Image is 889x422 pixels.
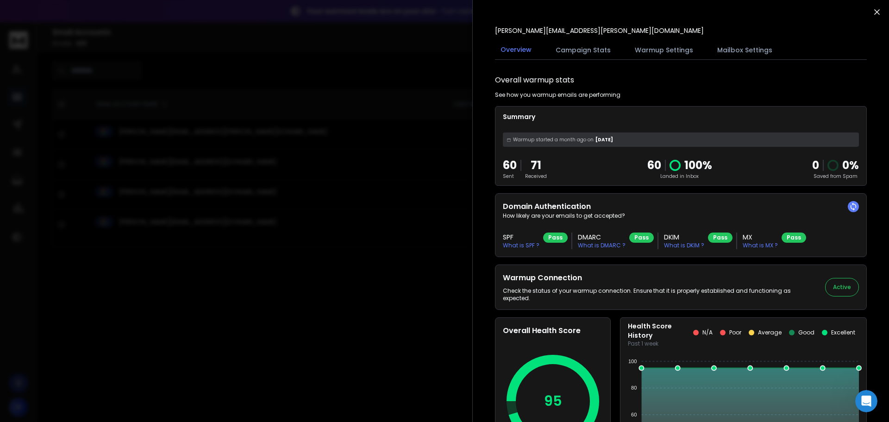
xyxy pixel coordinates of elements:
[503,173,517,180] p: Sent
[825,278,859,296] button: Active
[578,233,626,242] h3: DMARC
[543,233,568,243] div: Pass
[812,157,819,173] strong: 0
[495,91,620,99] p: See how you warmup emails are performing
[798,329,814,336] p: Good
[628,321,675,340] p: Health Score History
[629,233,654,243] div: Pass
[631,412,637,417] tspan: 60
[647,173,712,180] p: Landed in Inbox
[503,233,539,242] h3: SPF
[550,40,616,60] button: Campaign Stats
[503,132,859,147] div: [DATE]
[702,329,713,336] p: N/A
[647,158,661,173] p: 60
[503,201,859,212] h2: Domain Authentication
[743,242,778,249] p: What is MX ?
[743,233,778,242] h3: MX
[544,393,562,409] p: 95
[664,233,704,242] h3: DKIM
[578,242,626,249] p: What is DMARC ?
[628,359,637,364] tspan: 100
[503,242,539,249] p: What is SPF ?
[812,173,859,180] p: Saved from Spam
[495,39,537,61] button: Overview
[729,329,741,336] p: Poor
[831,329,855,336] p: Excellent
[495,26,704,35] p: [PERSON_NAME][EMAIL_ADDRESS][PERSON_NAME][DOMAIN_NAME]
[629,40,699,60] button: Warmup Settings
[684,158,712,173] p: 100 %
[503,158,517,173] p: 60
[525,158,547,173] p: 71
[513,136,594,143] span: Warmup started a month ago on
[628,340,675,347] p: Past 1 week
[758,329,782,336] p: Average
[278,4,296,21] button: Collapse window
[631,385,637,391] tspan: 80
[712,40,778,60] button: Mailbox Settings
[855,390,877,412] iframe: Intercom live chat
[6,4,24,21] button: go back
[664,242,704,249] p: What is DKIM ?
[503,272,814,283] h2: Warmup Connection
[503,287,814,302] p: Check the status of your warmup connection. Ensure that it is properly established and functionin...
[525,173,547,180] p: Received
[503,112,859,121] p: Summary
[708,233,732,243] div: Pass
[503,325,603,336] h2: Overall Health Score
[296,4,313,20] div: Close
[503,212,859,220] p: How likely are your emails to get accepted?
[495,75,574,86] h1: Overall warmup stats
[842,158,859,173] p: 0 %
[782,233,806,243] div: Pass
